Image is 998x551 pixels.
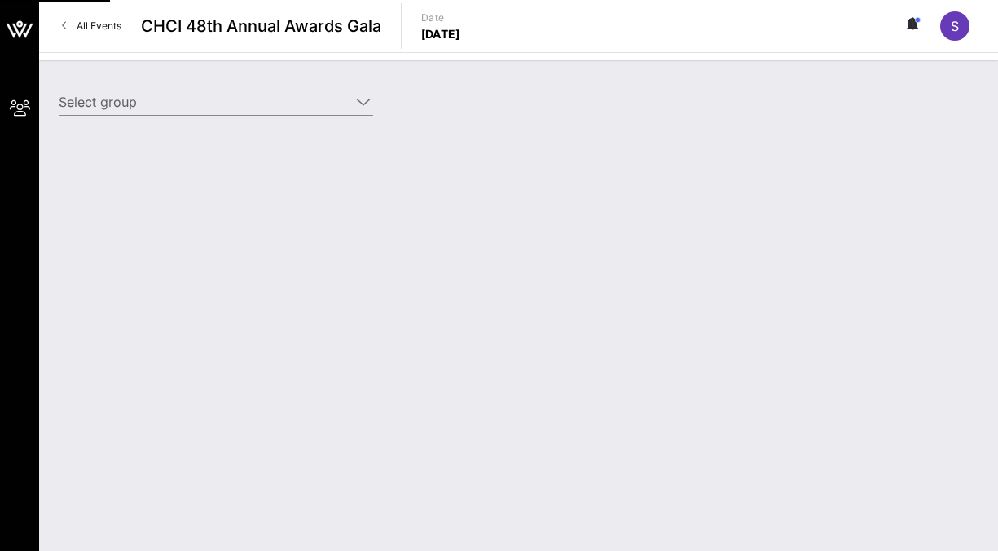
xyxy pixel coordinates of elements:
[421,10,460,26] p: Date
[940,11,969,41] div: S
[77,20,121,32] span: All Events
[951,18,959,34] span: S
[52,13,131,39] a: All Events
[141,14,381,38] span: CHCI 48th Annual Awards Gala
[421,26,460,42] p: [DATE]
